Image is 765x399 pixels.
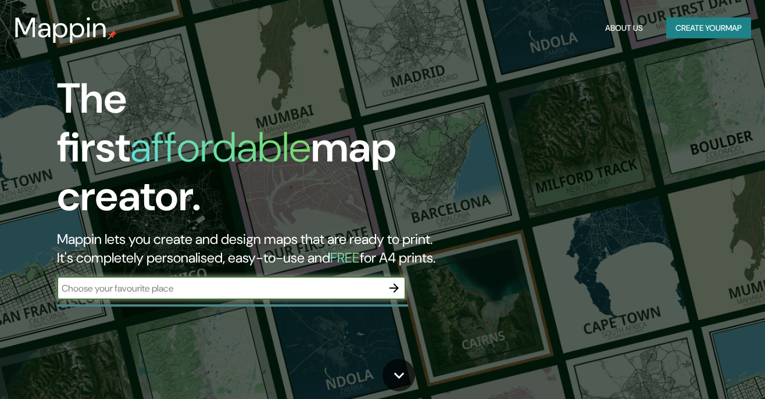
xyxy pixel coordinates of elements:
h1: affordable [130,120,311,174]
h5: FREE [330,249,360,267]
input: Choose your favourite place [57,282,382,295]
h2: Mappin lets you create and design maps that are ready to print. It's completely personalised, eas... [57,230,439,267]
img: mappin-pin [108,30,117,39]
h3: Mappin [14,12,108,44]
button: Create yourmap [666,17,751,39]
button: About Us [600,17,648,39]
h1: The first map creator. [57,74,439,230]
